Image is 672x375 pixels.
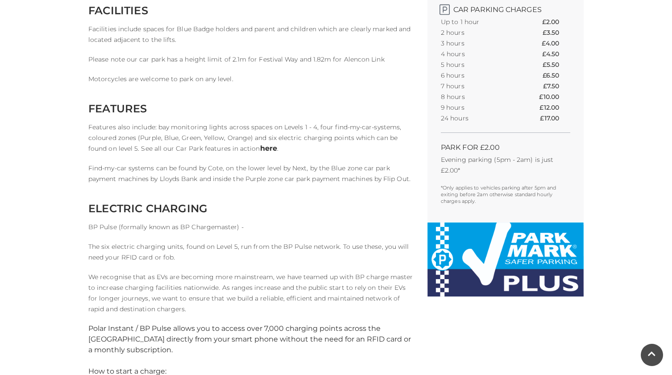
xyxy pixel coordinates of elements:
h2: FACILITIES [88,4,414,17]
h2: FEATURES [88,102,414,115]
th: 2 hours [441,27,512,38]
th: 24 hours [441,113,512,124]
th: 6 hours [441,70,512,81]
th: 7 hours [441,81,512,91]
th: £17.00 [540,113,570,124]
th: £5.50 [543,59,570,70]
th: Up to 1 hour [441,16,512,27]
th: 4 hours [441,49,512,59]
a: here [260,144,277,152]
th: 5 hours [441,59,512,70]
p: Please note our car park has a height limit of 2.1m for Festival Way and 1.82m for Alencon Link [88,54,414,65]
th: £10.00 [539,91,570,102]
th: 9 hours [441,102,512,113]
h2: Car Parking Charges [441,1,570,14]
th: £2.00 [542,16,570,27]
p: The six electric charging units, found on Level 5, run from the BP Pulse network. To use these, y... [88,241,414,263]
th: £4.00 [542,38,570,49]
th: £12.00 [539,102,570,113]
p: BP Pulse (formally known as BP Chargemaster) - [88,222,414,232]
p: *Only applies to vehicles parking after 5pm and exiting before 2am otherwise standard hourly char... [441,185,570,205]
div: Polar Instant / BP Pulse allows you to access over 7,000 charging points across the [GEOGRAPHIC_D... [88,323,414,355]
th: £3.50 [543,27,570,38]
th: £7.50 [543,81,570,91]
p: Facilities include spaces for Blue Badge holders and parent and children which are clearly marked... [88,24,414,45]
th: £4.50 [542,49,570,59]
p: We recognise that as EVs are becoming more mainstream, we have teamed up with BP charge master to... [88,272,414,314]
p: Features also include: bay monitoring lights across spaces on Levels 1 - 4, four find-my-car-syst... [88,122,414,154]
p: Evening parking (5pm - 2am) is just £2.00* [441,154,570,176]
p: Find-my-car systems can be found by Cote, on the lower level by Next, by the Blue zone car park p... [88,163,414,184]
p: Motorcycles are welcome to park on any level. [88,74,414,84]
h2: PARK FOR £2.00 [441,143,570,152]
th: 8 hours [441,91,512,102]
th: £6.50 [543,70,570,81]
th: 3 hours [441,38,512,49]
h2: ELECTRIC CHARGING [88,202,414,215]
img: Park-Mark-Plus-LG.jpeg [427,223,584,297]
